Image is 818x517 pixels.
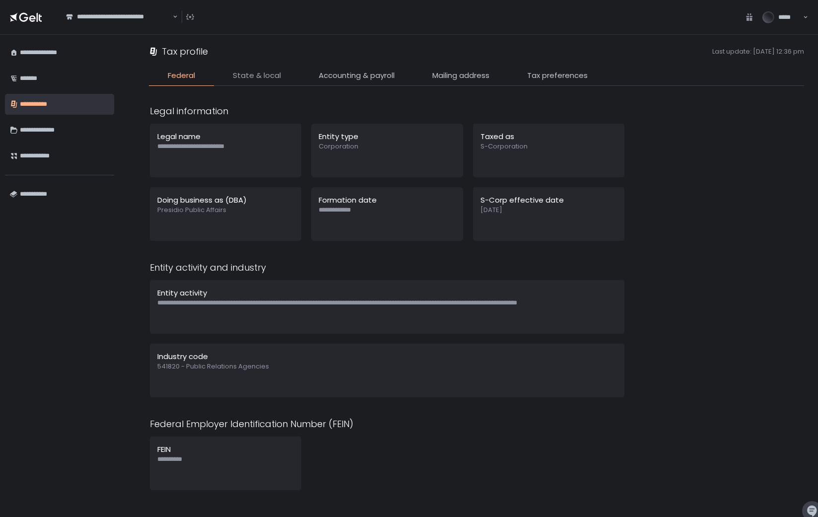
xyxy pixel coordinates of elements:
input: Search for option [171,12,172,22]
span: FEIN [157,444,171,454]
span: Mailing address [432,70,489,81]
span: [DATE] [480,206,617,215]
span: Corporation [319,142,455,151]
span: Federal [168,70,195,81]
div: Legal information [150,104,624,118]
span: Taxed as [480,131,514,142]
button: Entity typeCorporation [311,124,463,177]
div: Search for option [60,6,178,27]
span: State & local [233,70,281,81]
button: Taxed asS-Corporation [473,124,624,177]
span: Doing business as (DBA) [157,195,247,205]
span: Last update: [DATE] 12:36 pm [212,47,804,56]
span: Entity type [319,131,358,142]
span: Entity activity [157,288,207,298]
button: Industry code541820 - Public Relations Agencies [150,344,624,397]
span: Industry code [157,351,208,362]
button: S-Corp effective date[DATE] [473,187,624,241]
span: Legal name [157,131,201,142]
span: Presidio Public Affairs [157,206,294,215]
span: Tax preferences [527,70,588,81]
span: Accounting & payroll [319,70,395,81]
button: Doing business as (DBA)Presidio Public Affairs [150,187,301,241]
div: Entity activity and industry [150,261,624,274]
h1: Tax profile [162,45,208,58]
span: Formation date [319,195,377,205]
div: Federal Employer Identification Number (FEIN) [150,417,624,431]
span: S-Corporation [480,142,617,151]
span: S-Corp effective date [480,195,564,205]
span: 541820 - Public Relations Agencies [157,362,617,371]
